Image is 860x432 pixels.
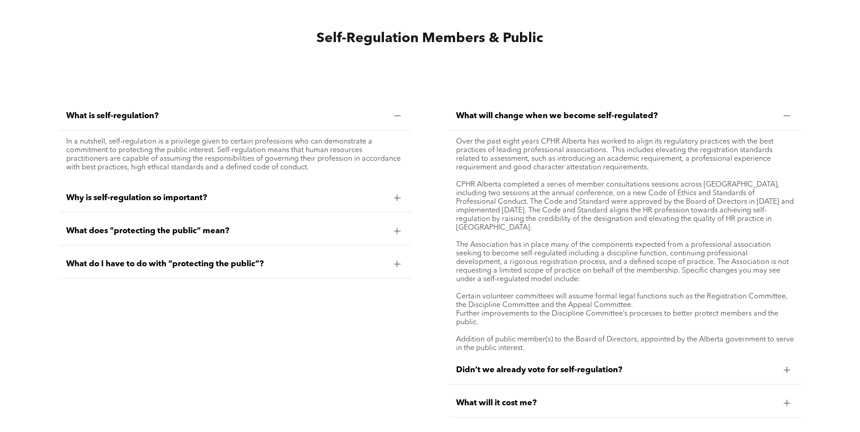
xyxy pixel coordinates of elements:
[456,138,794,172] p: Over the past eight years CPHR Alberta has worked to align its regulatory practices with the best...
[456,293,794,310] p: Certain volunteer committees will assume formal legal functions such as the Registration Committe...
[456,398,777,408] span: What will it cost me?
[66,193,387,203] span: Why is self-regulation so important?
[456,365,777,375] span: Didn’t we already vote for self-regulation?
[316,32,543,45] span: Self-Regulation Members & Public
[456,181,794,232] p: CPHR Alberta completed a series of member consultations sessions across [GEOGRAPHIC_DATA], includ...
[456,310,794,327] p: Further improvements to the Discipline Committee’s processes to better protect members and the pu...
[456,336,794,353] p: Addition of public member(s) to the Board of Directors, appointed by the Alberta government to se...
[456,111,777,121] span: What will change when we become self-regulated?
[66,259,387,269] span: What do I have to do with “protecting the public”?
[456,241,794,284] p: The Association has in place many of the components expected from a professional association seek...
[66,111,387,121] span: What is self-regulation?
[66,226,387,236] span: What does “protecting the public” mean?
[66,138,404,172] p: In a nutshell, self-regulation is a privilege given to certain professions who can demonstrate a ...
